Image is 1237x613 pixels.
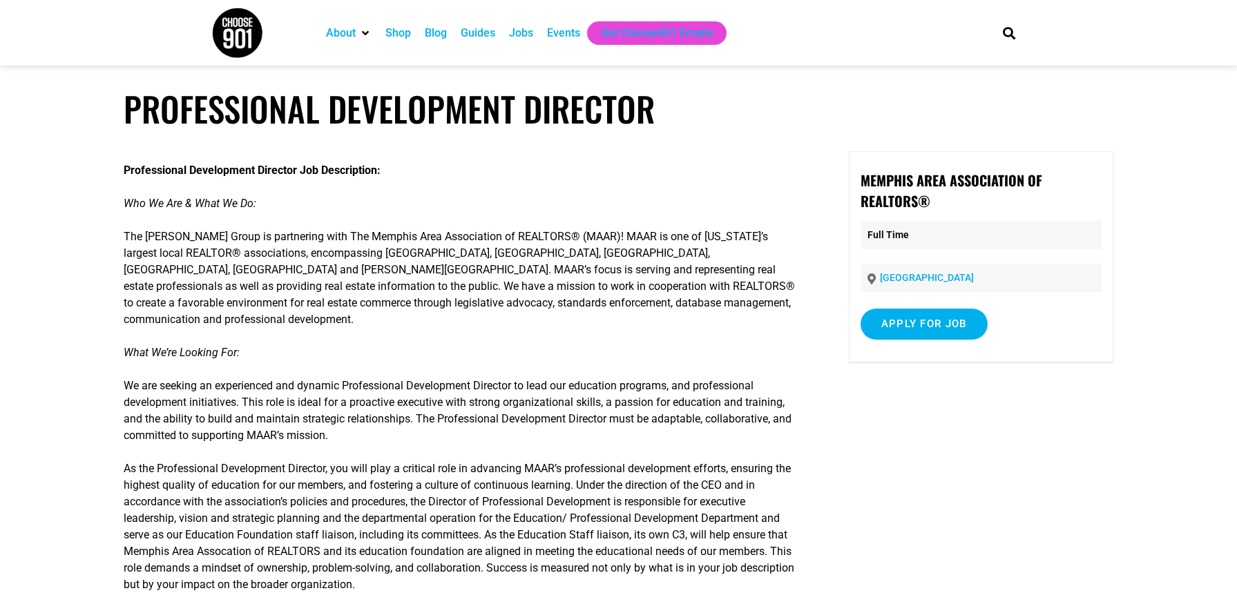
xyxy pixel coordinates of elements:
[319,21,979,45] nav: Main nav
[601,25,713,41] a: Get Choose901 Emails
[425,25,447,41] a: Blog
[880,272,974,283] a: [GEOGRAPHIC_DATA]
[124,88,1113,129] h1: Professional Development Director
[997,21,1020,44] div: Search
[124,460,799,593] p: As the Professional Development Director, you will play a critical role in advancing MAAR’s profe...
[509,25,533,41] a: Jobs
[547,25,580,41] a: Events
[385,25,411,41] a: Shop
[124,346,240,359] em: What We’re Looking For:
[124,164,381,177] strong: Professional Development Director Job Description:
[461,25,495,41] a: Guides
[124,228,799,328] p: The [PERSON_NAME] Group is partnering with The Memphis Area Association of REALTORS® (MAAR)! MAAR...
[124,197,256,210] em: Who We Are & What We Do:
[861,221,1102,249] p: Full Time
[326,25,356,41] a: About
[319,21,378,45] div: About
[861,170,1042,211] strong: Memphis Area Association of REALTORS®
[124,378,799,444] p: We are seeking an experienced and dynamic Professional Development Director to lead our education...
[861,309,988,340] input: Apply for job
